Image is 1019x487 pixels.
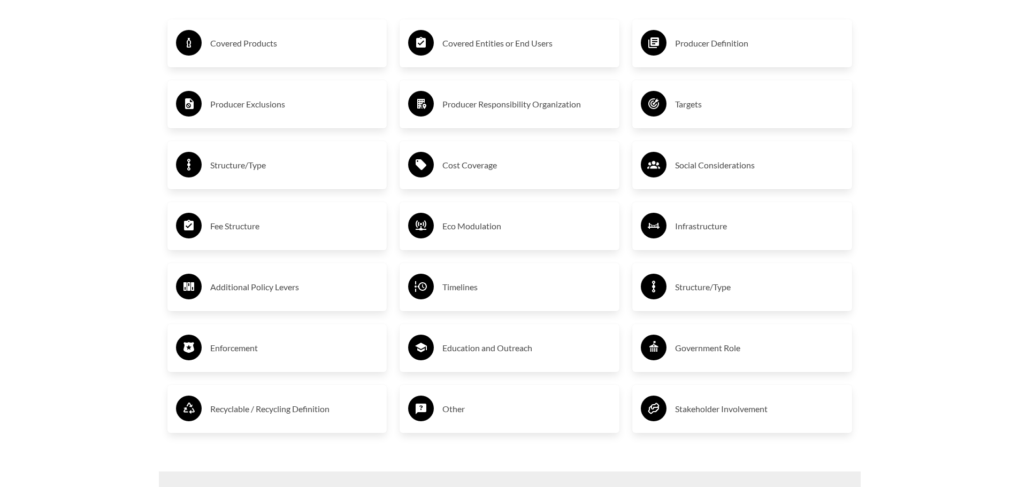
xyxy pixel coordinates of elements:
[675,279,844,296] h3: Structure/Type
[675,157,844,174] h3: Social Considerations
[442,157,611,174] h3: Cost Coverage
[210,339,379,357] h3: Enforcement
[675,218,844,235] h3: Infrastructure
[210,400,379,418] h3: Recyclable / Recycling Definition
[210,96,379,113] h3: Producer Exclusions
[442,339,611,357] h3: Education and Outreach
[210,218,379,235] h3: Fee Structure
[210,157,379,174] h3: Structure/Type
[675,96,844,113] h3: Targets
[675,400,844,418] h3: Stakeholder Involvement
[675,339,844,357] h3: Government Role
[442,400,611,418] h3: Other
[210,279,379,296] h3: Additional Policy Levers
[675,35,844,52] h3: Producer Definition
[442,96,611,113] h3: Producer Responsibility Organization
[442,218,611,235] h3: Eco Modulation
[442,279,611,296] h3: Timelines
[442,35,611,52] h3: Covered Entities or End Users
[210,35,379,52] h3: Covered Products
